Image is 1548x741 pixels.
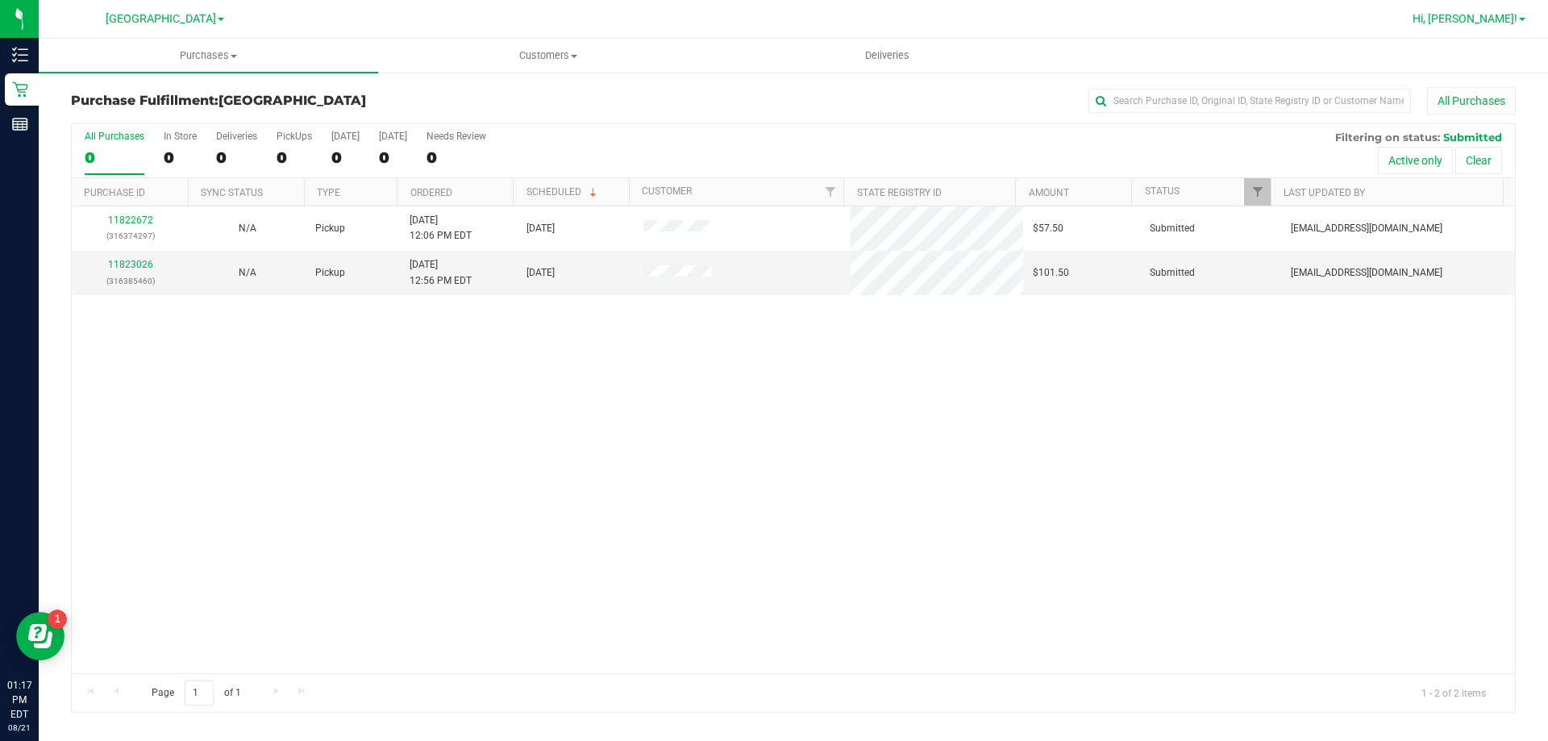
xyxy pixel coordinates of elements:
div: 0 [331,148,360,167]
span: Deliveries [843,48,931,63]
p: 01:17 PM EDT [7,678,31,722]
span: Purchases [39,48,378,63]
div: Deliveries [216,131,257,142]
a: Status [1145,185,1180,197]
p: (316374297) [81,228,179,244]
span: Page of 1 [138,681,254,706]
span: [DATE] 12:56 PM EDT [410,257,472,288]
div: Needs Review [427,131,486,142]
a: State Registry ID [857,187,942,198]
a: Filter [817,178,843,206]
iframe: Resource center unread badge [48,610,67,629]
h3: Purchase Fulfillment: [71,94,552,108]
inline-svg: Inventory [12,47,28,63]
a: 11823026 [108,259,153,270]
a: Filter [1244,178,1271,206]
span: [DATE] [526,265,555,281]
a: 11822672 [108,214,153,226]
div: 0 [277,148,312,167]
span: [GEOGRAPHIC_DATA] [106,12,216,26]
a: Purchases [39,39,378,73]
a: Deliveries [718,39,1057,73]
inline-svg: Reports [12,116,28,132]
p: (316385460) [81,273,179,289]
span: Submitted [1443,131,1502,144]
div: 0 [379,148,407,167]
div: 0 [85,148,144,167]
span: Pickup [315,221,345,236]
a: Type [317,187,340,198]
span: [EMAIL_ADDRESS][DOMAIN_NAME] [1291,265,1442,281]
a: Sync Status [201,187,263,198]
div: PickUps [277,131,312,142]
span: 1 - 2 of 2 items [1409,681,1499,705]
p: 08/21 [7,722,31,734]
span: Hi, [PERSON_NAME]! [1413,12,1517,25]
div: [DATE] [379,131,407,142]
button: N/A [239,265,256,281]
span: Customers [379,48,717,63]
span: $57.50 [1033,221,1063,236]
span: Filtering on status: [1335,131,1440,144]
span: Pickup [315,265,345,281]
button: All Purchases [1427,87,1516,114]
span: [EMAIL_ADDRESS][DOMAIN_NAME] [1291,221,1442,236]
div: 0 [427,148,486,167]
div: In Store [164,131,197,142]
span: Not Applicable [239,267,256,278]
a: Scheduled [526,186,600,198]
div: [DATE] [331,131,360,142]
a: Purchase ID [84,187,145,198]
a: Customer [642,185,692,197]
span: [GEOGRAPHIC_DATA] [218,93,366,108]
button: Clear [1455,147,1502,174]
inline-svg: Retail [12,81,28,98]
span: Not Applicable [239,223,256,234]
div: 0 [216,148,257,167]
input: 1 [185,681,214,706]
button: Active only [1378,147,1453,174]
span: [DATE] 12:06 PM EDT [410,213,472,244]
span: [DATE] [526,221,555,236]
span: Submitted [1150,221,1195,236]
span: $101.50 [1033,265,1069,281]
a: Ordered [410,187,452,198]
a: Customers [378,39,718,73]
div: All Purchases [85,131,144,142]
button: N/A [239,221,256,236]
iframe: Resource center [16,612,64,660]
div: 0 [164,148,197,167]
a: Amount [1029,187,1069,198]
span: Submitted [1150,265,1195,281]
input: Search Purchase ID, Original ID, State Registry ID or Customer Name... [1088,89,1411,113]
a: Last Updated By [1284,187,1365,198]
